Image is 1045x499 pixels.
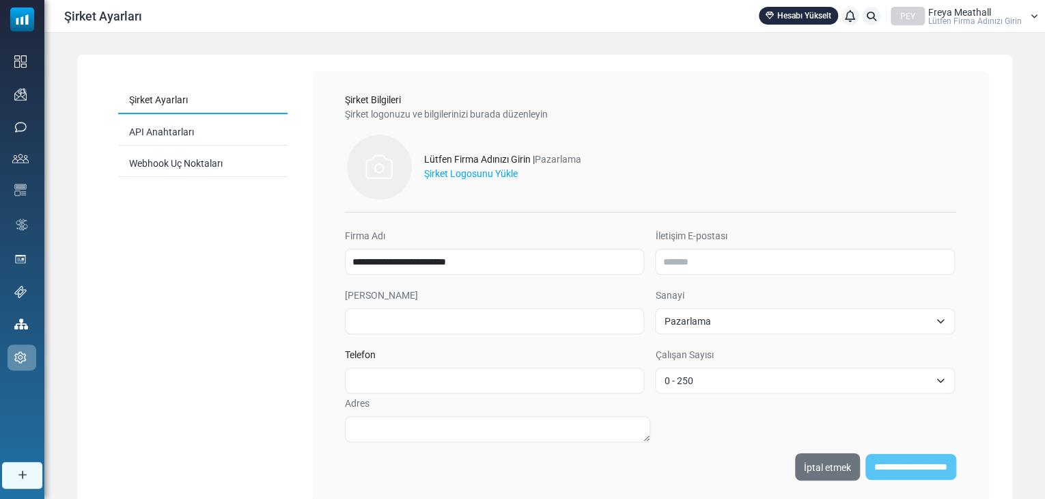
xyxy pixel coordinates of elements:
[664,375,693,386] font: 0 - 250
[14,286,27,298] img: support-icon.svg
[129,94,188,105] font: Şirket Ayarları
[345,109,548,120] font: Şirket logonuzu ve bilgilerinizi burada düzenleyin
[928,7,991,18] font: Freya Meathall
[64,9,142,23] font: Şirket Ayarları
[14,253,27,265] img: landing_pages.svg
[795,453,860,481] a: İptal etmek
[664,313,929,329] span: Pazarlama
[928,16,1022,26] font: Lütfen Firma Adınızı Girin
[804,462,851,473] font: İptal etmek
[424,168,518,179] font: Şirket Logosunu Yükle
[655,230,727,241] font: İletişim E-postası
[14,184,27,196] img: email-templates-icon.svg
[14,217,29,232] img: workflow.svg
[14,55,27,68] img: dashboard-icon.svg
[655,349,713,360] font: Çalışan Sayısı
[345,94,401,105] font: Şirket Bilgileri
[655,290,684,301] font: Sanayi
[664,373,929,389] span: 0 - 250
[12,154,29,163] img: contacts-icon.svg
[129,158,223,169] font: Webhook Uç Noktaları
[14,88,27,100] img: campaigns-icon.png
[345,349,376,360] font: Telefon
[345,133,413,201] img: firms-empty-photos-icon.svg
[345,290,418,301] font: [PERSON_NAME]
[345,398,370,409] font: Adres
[129,126,194,137] font: API Anahtarları
[14,351,27,364] img: settings-icon.svg
[424,154,535,165] font: Lütfen Firma Adınızı Girin |
[900,12,915,21] font: PEY
[655,308,954,334] span: Pazarlama
[759,7,838,25] a: Hesabı Yükselt
[345,230,385,241] font: Firma Adı
[664,316,710,327] font: Pazarlama
[535,154,581,165] font: Pazarlama
[777,11,831,21] font: Hesabı Yükselt
[655,368,954,394] span: 0 - 250
[891,7,1038,25] a: PEY Freya Meathall Lütfen Firma Adınızı Girin
[14,121,27,133] img: sms-icon.png
[10,8,34,31] img: mailsoftly_icon_blue_white.svg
